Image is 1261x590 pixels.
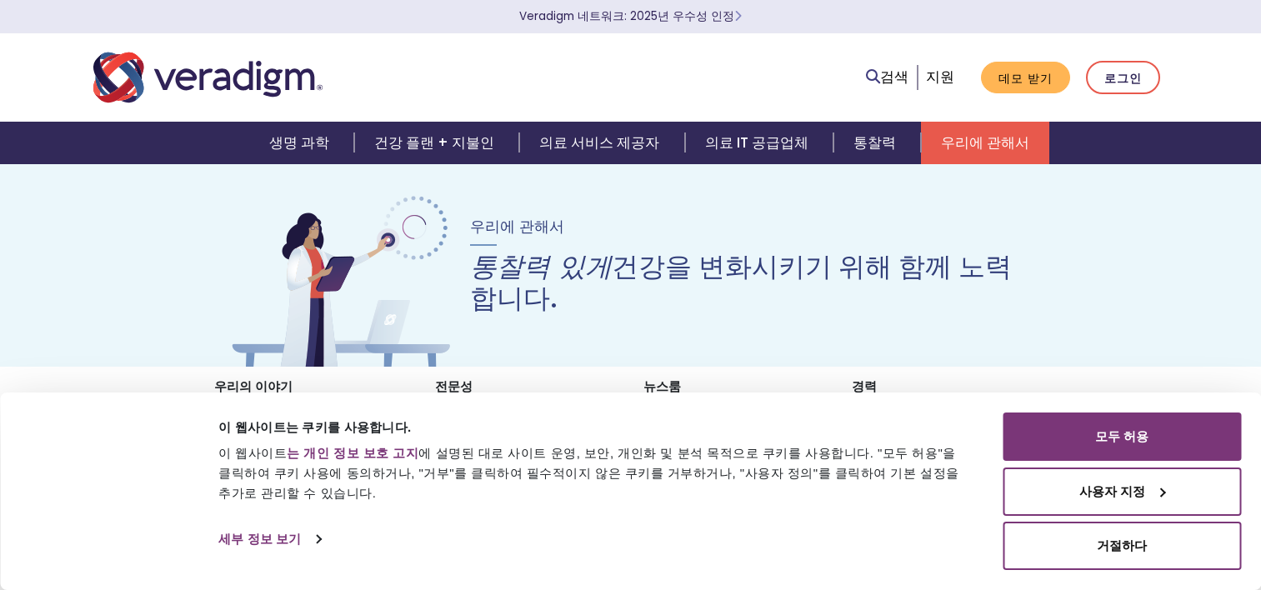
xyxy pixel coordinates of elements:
a: 우리에 관해서 [921,122,1049,164]
a: 로그인 [1086,61,1160,95]
button: 거절하다 [1003,522,1241,570]
font: 사용자 지정 [1079,484,1145,498]
a: 건강 플랜 + 지불인 [354,122,519,164]
font: 검색 [880,67,908,87]
button: 모두 허용 [1003,412,1241,461]
div: 이 웹사이트 에 설명된 대로 사이트 운영, 보안, 개인화 및 분석 목적으로 쿠키를 사용합니다. "모두 허용"을 클릭하여 쿠키 사용에 동의하거나, "거부"를 클릭하여 필수적이지... [218,443,965,503]
div: 이 웹사이트는 쿠키를 사용합니다. [218,417,965,437]
a: 생명 과학 [249,122,354,164]
span: 더 알아보세요 [734,8,742,24]
a: 는 개인 정보 보호 고지 [287,446,418,460]
em: 통찰력 있게 [470,247,612,285]
a: 의료 IT 공급업체 [685,122,833,164]
font: Veradigm 네트워크: 2025년 우수성 인정 [519,8,734,24]
img: Veradigm 로고 [93,50,323,105]
a: 통찰력 [833,122,921,164]
button: 사용자 지정 [1003,467,1241,516]
h1: 건강을 변화시키기 위해 함께 노력합니다. [470,251,1033,315]
a: 세부 정보 보기 [218,527,321,552]
a: 의료 서비스 제공자 [519,122,684,164]
a: 데모 받기 [981,62,1070,94]
a: 지원 [926,67,954,87]
span: 우리에 관해서 [470,216,564,237]
a: Veradigm 네트워크: 2025년 우수성 인정더 알아보세요 [519,8,742,24]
